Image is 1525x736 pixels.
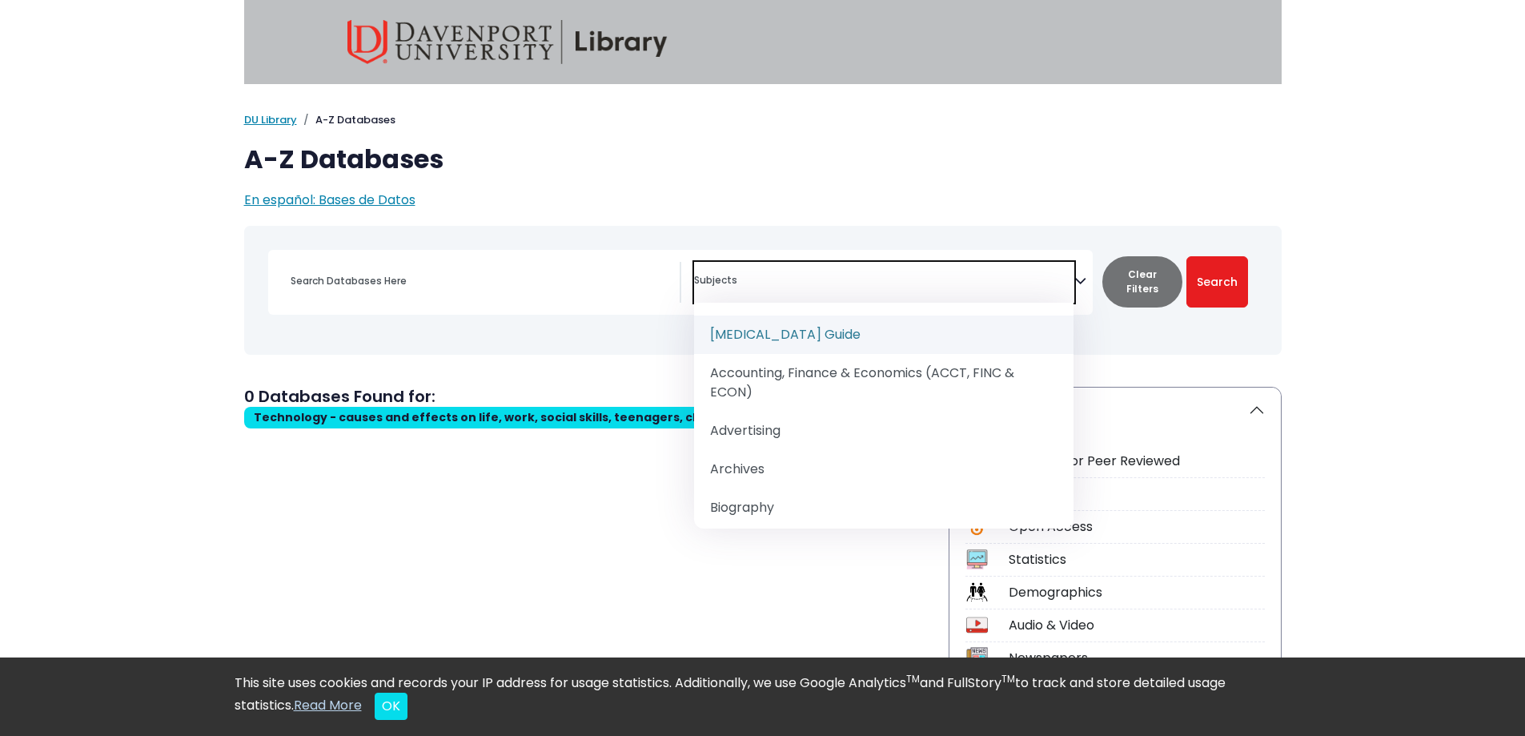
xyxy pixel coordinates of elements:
a: DU Library [244,112,297,127]
sup: TM [1001,672,1015,686]
img: Icon Audio & Video [966,614,988,636]
button: Close [375,693,407,720]
span: Technology - causes and effects on life, work, social skills, teenagers, childhood, parenting, etc. [254,409,845,425]
nav: Search filters [244,226,1282,355]
button: Clear Filters [1102,256,1182,308]
li: Biography [694,489,1074,527]
div: Open Access [1009,517,1265,537]
div: Statistics [1009,550,1265,569]
button: Submit for Search Results [1186,256,1248,308]
img: Icon Demographics [966,581,988,603]
li: A-Z Databases [297,112,395,128]
div: Audio & Video [1009,616,1265,635]
img: Icon Newspapers [966,647,988,669]
input: Search database by title or keyword [281,269,680,292]
img: Icon Statistics [966,549,988,570]
textarea: Search [694,275,1074,288]
div: This site uses cookies and records your IP address for usage statistics. Additionally, we use Goo... [235,674,1291,720]
sup: TM [906,672,920,686]
button: Icon Legend [949,388,1281,432]
li: Advertising [694,412,1074,450]
h1: A-Z Databases [244,144,1282,175]
li: Archives [694,450,1074,489]
div: Scholarly or Peer Reviewed [1009,452,1265,471]
nav: breadcrumb [244,112,1282,128]
img: Davenport University Library [347,20,668,64]
li: [MEDICAL_DATA] Guide [694,316,1074,354]
a: Read More [294,696,362,714]
div: Demographics [1009,583,1265,602]
li: Accounting, Finance & Economics (ACCT, FINC & ECON) [694,354,1074,412]
div: e-Book [1009,485,1265,504]
div: Newspapers [1009,649,1265,668]
span: 0 Databases Found for: [244,385,435,408]
a: En español: Bases de Datos [244,191,415,209]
